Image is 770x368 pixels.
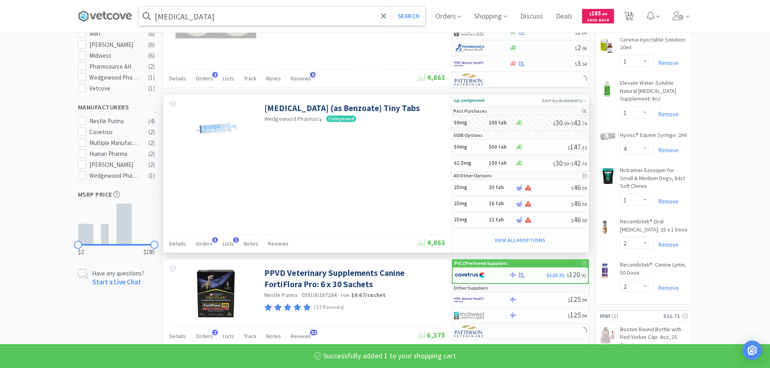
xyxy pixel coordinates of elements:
[454,172,492,179] p: All Other Options
[323,115,325,122] span: ·
[620,166,688,193] a: Nutramax Dasuquin for Small & Medium Dogs, 84ct Soft Chews
[264,103,420,114] a: [MEDICAL_DATA] (as Benzoate) Tiny Tabs
[148,138,155,148] div: ( 2 )
[78,190,155,199] h5: MSRP Price
[148,149,155,159] div: ( 2 )
[620,326,688,353] a: Boston Round Bottle with Red Yorker Cap: 4oz, 25 Count
[454,144,486,151] h5: 50mg
[89,62,139,71] div: Pharmsource AH
[418,330,445,340] span: 6,375
[553,118,569,127] span: 30
[148,171,155,181] div: ( 1 )
[600,81,614,97] img: 3b6839a59ada4dd78d4b66dbeef257fd_30248.png
[212,237,218,243] span: 5
[489,184,513,191] h6: 20 tab
[489,120,513,126] h6: 100 tab
[244,240,258,247] span: Notes
[571,199,587,208] span: 46
[620,261,688,280] a: Recombitek®: Canine Lyme, 50 Dose
[575,59,587,68] span: 3
[600,132,616,141] img: 619db05130c1461d82b9bda688560094_27933.png
[553,13,576,20] a: Deals
[148,29,155,39] div: ( 6 )
[489,217,513,223] h6: 21 tab
[148,62,155,71] div: ( 2 )
[314,303,344,312] p: (52 Reviews)
[601,11,607,17] span: . 80
[600,219,610,236] img: 23542ad0331a45ac851db4f816045345_233812.png
[148,160,155,170] div: ( 2 )
[341,292,350,298] span: from
[571,120,574,126] span: $
[567,272,569,278] span: $
[190,103,242,155] img: 90453fb29fa442ff94bf869b6dbfb2c2_591633.png
[89,116,139,126] div: Nestle Purina
[351,291,386,299] strong: $0.67 / sachet
[454,284,488,292] p: Other Suppliers
[418,73,445,82] span: 4,863
[575,61,577,67] span: $
[654,146,679,154] a: Remove
[78,247,84,257] span: $2
[587,18,609,23] span: Cash Back
[454,58,484,70] img: f6b2451649754179b5b4e0c70c3f7cb0_2.png
[326,116,356,122] span: Compound
[89,138,139,148] div: Multiple Manufacturers
[743,341,762,360] div: Open Intercom Messenger
[575,43,587,52] span: 2
[581,185,587,191] span: . 50
[489,144,513,151] h6: 500 tab
[581,217,587,223] span: . 50
[571,217,574,223] span: $
[654,59,679,67] a: Remove
[581,120,587,126] span: . 74
[654,110,679,118] a: Remove
[571,185,574,191] span: $
[148,73,155,82] div: ( 1 )
[542,95,587,106] p: Sort by: Availability
[454,309,484,322] img: 4dd14cff54a648ac9e977f0c5da9bc2e_5.png
[268,240,289,247] span: Reviews
[291,75,311,82] span: Reviews
[89,51,139,61] div: Midwest
[517,13,546,20] a: Discuss
[581,297,587,303] span: . 94
[620,14,637,21] a: 13
[148,51,155,61] div: ( 6 )
[567,142,587,151] span: 147
[553,158,587,168] span: -
[589,11,591,17] span: $
[310,72,316,78] span: 6
[489,200,513,207] h6: 16 tab
[148,84,155,93] div: ( 1 )
[553,118,587,127] span: -
[89,149,139,159] div: Human Pharma
[654,284,679,292] a: Remove
[454,184,486,191] h5: 25mg
[169,75,186,82] span: Details
[454,120,486,126] h5: 50mg
[563,120,569,126] span: . 50
[571,201,574,207] span: $
[575,45,577,51] span: $
[567,270,586,279] span: 120
[600,38,613,54] img: 70ba7cbbdf9641658d6379f92c6d5101_541060.png
[148,127,155,137] div: ( 2 )
[581,61,587,67] span: . 54
[654,241,679,248] a: Remove
[291,332,311,340] span: Reviews
[223,75,234,82] span: Lists
[455,269,485,281] img: 77fca1acd8b6420a9015268ca798ef17_1.png
[581,201,587,207] span: . 50
[600,263,611,279] img: 18f69bbbb3c84a1598e6e0ca9f8fbfdc_28621.png
[266,332,281,340] span: Notes
[571,161,574,167] span: $
[491,235,549,246] button: View all90Options
[78,103,155,112] h5: Manufacturers
[620,218,688,237] a: Recombitek® Oral [MEDICAL_DATA]: 25 x 1 Dose
[302,291,337,299] span: 038100187284
[148,116,155,126] div: ( 4 )
[600,327,616,343] img: ad39341ec1984851b6a4fea27df761cc_6391.png
[264,291,297,299] a: Nestle Purina
[600,168,616,184] img: c8ec11281a154192a70a16f8fdf7213e.png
